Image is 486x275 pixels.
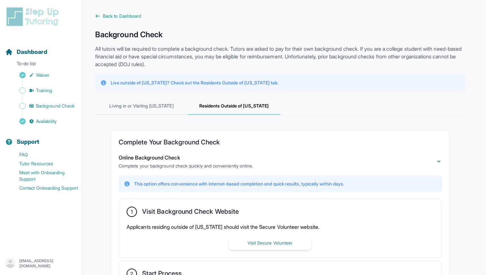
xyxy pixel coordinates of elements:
[3,37,79,59] button: Dashboard
[5,86,82,95] a: Training
[95,45,465,68] p: All tutors will be required to complete a background check. Tutors are asked to pay for their own...
[229,236,311,250] button: Visit Secure Volunteer
[95,98,188,115] span: Living in or Visiting [US_STATE]
[5,150,82,159] a: FAQ
[119,138,442,149] h2: Complete Your Background Check
[95,13,465,19] a: Back to Dashboard
[188,98,280,115] span: Residents Outside of [US_STATE]
[19,258,77,269] p: [EMAIL_ADDRESS][DOMAIN_NAME]
[119,163,253,169] p: Complete your background check quickly and conveniently online.
[119,154,180,161] span: Online Background Check
[95,98,465,115] nav: Tabs
[5,101,82,110] a: Background Check
[5,47,47,56] a: Dashboard
[36,72,50,78] span: Waiver
[95,30,465,40] h1: Background Check
[229,239,311,246] a: Visit Secure Volunteer
[5,258,77,269] button: [EMAIL_ADDRESS][DOMAIN_NAME]
[17,47,47,56] span: Dashboard
[36,87,52,94] span: Training
[134,181,344,187] p: This option offers convenience with internet-based completion and quick results, typically within...
[5,117,82,126] a: Availability
[5,6,62,27] img: logo
[5,184,82,193] a: Contact Onboarding Support
[5,168,82,184] a: Meet with Onboarding Support
[36,103,75,109] span: Background Check
[111,80,278,86] p: Live outside of [US_STATE]? Check out the Residents Outside of [US_STATE] tab.
[5,71,82,80] a: Waiver
[17,137,40,146] span: Support
[131,208,133,216] span: 1
[127,223,434,231] p: Applicants residing outside of [US_STATE] should visit the Secure Volunteer website.
[3,60,79,69] p: To-do list
[103,13,141,19] span: Back to Dashboard
[119,154,442,169] button: Online Background CheckComplete your background check quickly and conveniently online.
[142,208,239,218] h2: Visit Background Check Website
[5,159,82,168] a: Tutor Resources
[36,118,57,125] span: Availability
[3,127,79,149] button: Support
